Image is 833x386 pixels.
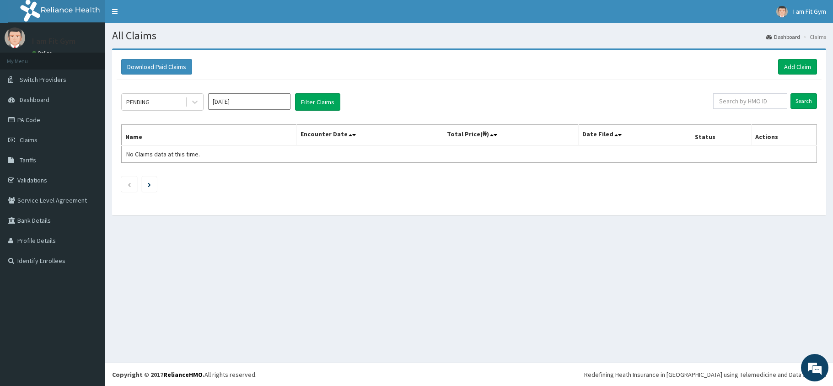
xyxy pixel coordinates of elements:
span: Switch Providers [20,75,66,84]
span: I am Fit Gym [793,7,826,16]
h1: All Claims [112,30,826,42]
input: Search by HMO ID [713,93,787,109]
th: Encounter Date [296,125,443,146]
li: Claims [801,33,826,41]
th: Status [691,125,751,146]
input: Select Month and Year [208,93,290,110]
a: Previous page [127,180,131,188]
th: Total Price(₦) [443,125,579,146]
div: Redefining Heath Insurance in [GEOGRAPHIC_DATA] using Telemedicine and Data Science! [584,370,826,379]
a: Online [32,50,54,56]
th: Date Filed [579,125,691,146]
span: Tariffs [20,156,36,164]
img: User Image [776,6,788,17]
footer: All rights reserved. [105,363,833,386]
a: RelianceHMO [163,370,203,379]
th: Actions [752,125,817,146]
span: Claims [20,136,38,144]
div: PENDING [126,97,150,107]
p: I am Fit Gym [32,37,75,45]
button: Download Paid Claims [121,59,192,75]
span: Dashboard [20,96,49,104]
a: Next page [148,180,151,188]
button: Filter Claims [295,93,340,111]
img: User Image [5,27,25,48]
a: Dashboard [766,33,800,41]
th: Name [122,125,297,146]
input: Search [790,93,817,109]
span: No Claims data at this time. [126,150,200,158]
strong: Copyright © 2017 . [112,370,204,379]
a: Add Claim [778,59,817,75]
